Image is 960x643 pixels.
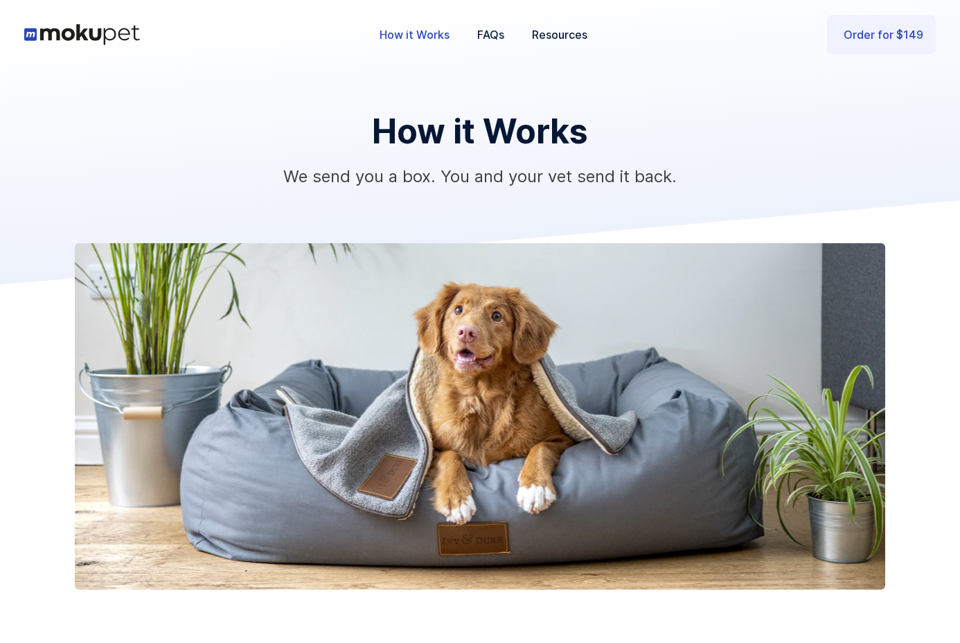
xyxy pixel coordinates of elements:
[518,12,601,58] a: Resources
[463,12,518,58] a: FAQs
[372,111,588,152] h1: How it Works
[283,166,677,188] p: We send you a box. You and your vet send it back.
[844,26,923,44] div: Order for $149
[827,15,936,54] a: Order for $149
[24,24,140,45] a: home
[366,12,463,58] a: How it Works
